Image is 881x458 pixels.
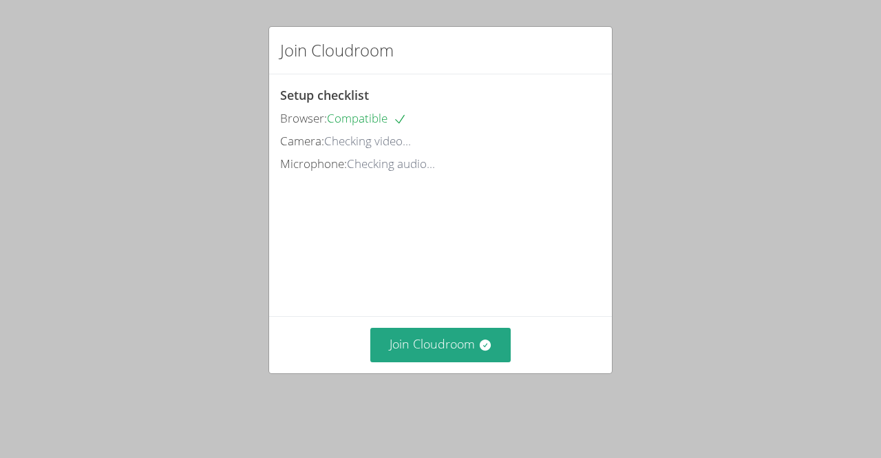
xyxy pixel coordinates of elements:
[280,110,327,126] span: Browser:
[280,87,369,103] span: Setup checklist
[280,38,394,63] h2: Join Cloudroom
[280,133,324,149] span: Camera:
[370,328,511,362] button: Join Cloudroom
[327,110,407,126] span: Compatible
[347,156,435,171] span: Checking audio...
[280,156,347,171] span: Microphone:
[324,133,411,149] span: Checking video...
